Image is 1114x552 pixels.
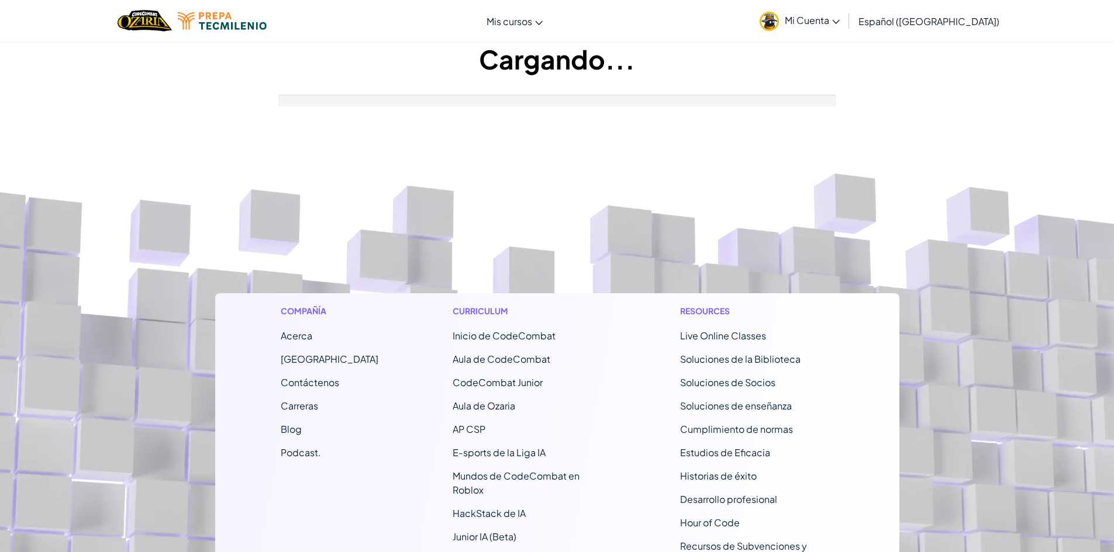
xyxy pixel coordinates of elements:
h1: Compañía [281,305,378,317]
a: E-sports de la Liga IA [453,446,546,459]
a: AP CSP [453,423,485,435]
img: Home [118,9,172,33]
a: Desarrollo profesional [680,493,777,505]
a: Ozaria by CodeCombat logo [118,9,172,33]
a: Aula de Ozaria [453,400,515,412]
span: Mi Cuenta [785,14,840,26]
a: Historias de éxito [680,470,757,482]
span: Español ([GEOGRAPHIC_DATA]) [858,15,999,27]
a: CodeCombat Junior [453,376,543,388]
a: Podcast. [281,446,321,459]
a: Español ([GEOGRAPHIC_DATA]) [853,5,1005,37]
span: Contáctenos [281,376,339,388]
a: Estudios de Eficacia [680,446,770,459]
img: Tecmilenio logo [178,12,267,30]
a: Soluciones de enseñanza [680,400,792,412]
span: Inicio de CodeCombat [453,329,556,342]
a: Live Online Classes [680,329,766,342]
img: avatar [760,12,779,31]
h1: Curriculum [453,305,606,317]
a: HackStack de IA [453,507,526,519]
a: Aula de CodeCombat [453,353,550,365]
h1: Resources [680,305,834,317]
a: Carreras [281,400,318,412]
a: Mundos de CodeCombat en Roblox [453,470,580,496]
a: Junior IA (Beta) [453,530,516,543]
span: Mis cursos [487,15,532,27]
a: Mis cursos [481,5,549,37]
a: Soluciones de la Biblioteca [680,353,801,365]
a: Cumplimiento de normas [680,423,793,435]
a: Hour of Code [680,516,740,529]
a: Acerca [281,329,312,342]
a: Soluciones de Socios [680,376,775,388]
a: Blog [281,423,302,435]
a: Mi Cuenta [754,2,846,39]
a: [GEOGRAPHIC_DATA] [281,353,378,365]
